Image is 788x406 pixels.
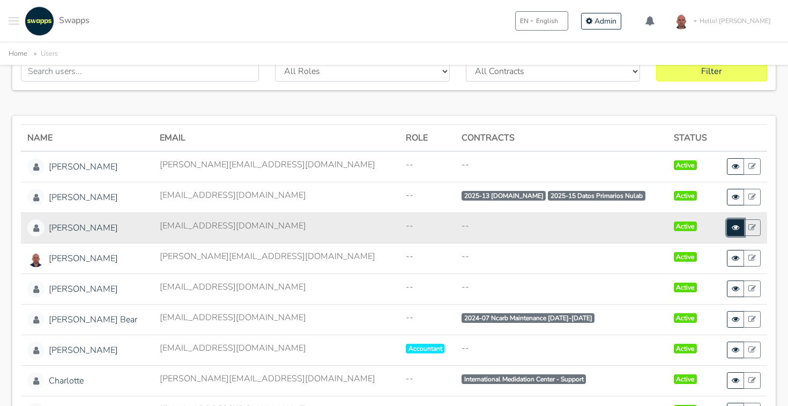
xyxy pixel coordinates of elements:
span: 2025-15 Datos Primarios Nulab [548,191,645,201]
button: ENEnglish [515,11,568,31]
span: Hello! [PERSON_NAME] [700,16,771,26]
td: [PERSON_NAME][EMAIL_ADDRESS][DOMAIN_NAME] [153,243,399,274]
span: Active [674,283,697,292]
th: CONTRACTS [455,124,667,151]
a: Admin [581,13,621,29]
span: Swapps [59,14,90,26]
a: [PERSON_NAME] Bear [49,313,137,326]
td: -- [399,304,455,335]
td: [PERSON_NAME][EMAIL_ADDRESS][DOMAIN_NAME] [153,365,399,396]
td: -- [455,335,667,365]
td: [EMAIL_ADDRESS][DOMAIN_NAME] [153,304,399,335]
td: [PERSON_NAME][EMAIL_ADDRESS][DOMAIN_NAME] [153,151,399,182]
th: STATUS [667,124,717,151]
span: Accountant [406,344,445,353]
td: [EMAIL_ADDRESS][DOMAIN_NAME] [153,274,399,304]
td: -- [399,365,455,396]
th: NAME [21,124,153,151]
img: foto-andres-documento.jpeg [671,10,692,32]
td: -- [399,151,455,182]
td: -- [399,182,455,212]
a: [PERSON_NAME] [49,283,118,296]
span: English [536,16,558,26]
a: Charlotte [49,374,84,387]
span: 2024-07 Ncarb Maintenance [DATE]-[DATE] [462,313,595,323]
span: Active [674,313,697,323]
td: -- [455,151,667,182]
a: [PERSON_NAME] [49,160,118,173]
th: ROLE [399,124,455,151]
a: [PERSON_NAME] [49,222,118,234]
span: Active [674,344,697,353]
img: swapps-linkedin-v2.jpg [25,6,54,36]
td: -- [455,243,667,274]
a: [PERSON_NAME] [49,252,118,265]
a: Swapps [22,6,90,36]
span: Active [674,374,697,384]
a: Home [9,49,27,58]
span: International Medidation Center - Support [462,374,586,384]
td: -- [455,274,667,304]
td: [EMAIL_ADDRESS][DOMAIN_NAME] [153,212,399,243]
img: foto-andres-documento.jpeg [27,250,44,267]
td: -- [399,243,455,274]
span: Admin [594,16,616,26]
td: -- [399,212,455,243]
span: Active [674,222,697,231]
td: [EMAIL_ADDRESS][DOMAIN_NAME] [153,182,399,212]
input: Search users... [21,61,259,82]
td: [EMAIL_ADDRESS][DOMAIN_NAME] [153,335,399,365]
a: [PERSON_NAME] [49,191,118,204]
span: 2025-13 [DOMAIN_NAME] [462,191,546,201]
li: Users [29,48,58,60]
a: [PERSON_NAME] [49,344,118,357]
a: Hello! [PERSON_NAME] [666,6,779,36]
th: EMAIL [153,124,399,151]
button: Toggle navigation menu [9,6,19,36]
button: Filter [656,61,767,82]
span: Active [674,252,697,262]
span: Active [674,191,697,201]
td: -- [455,212,667,243]
span: Active [674,160,697,170]
td: -- [399,274,455,304]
